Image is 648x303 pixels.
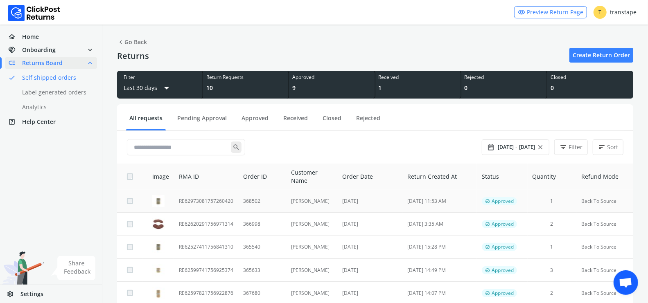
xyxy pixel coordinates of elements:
[174,236,238,258] td: RE62527411756841310
[160,81,173,95] span: arrow_drop_down
[22,33,39,41] span: Home
[174,114,230,128] a: Pending Approval
[594,6,607,19] span: T
[569,143,583,151] span: Filter
[51,256,96,280] img: share feedback
[337,190,402,213] td: [DATE]
[528,236,576,258] td: 1
[337,258,402,281] td: [DATE]
[485,267,490,274] span: verified
[286,236,337,258] td: [PERSON_NAME]
[514,6,587,18] a: visibilityPreview Return Page
[485,198,490,204] span: verified
[319,114,345,128] a: Closed
[238,213,286,236] td: 366998
[551,74,630,81] div: Closed
[465,84,544,92] div: 0
[614,270,638,295] div: Open chat
[379,84,458,92] div: 1
[337,213,402,236] td: [DATE]
[515,143,517,151] span: -
[485,221,490,227] span: verified
[353,114,384,128] a: Rejected
[594,6,637,19] div: transtape
[124,74,196,81] div: Filter
[238,258,286,281] td: 365633
[231,141,242,153] span: search
[576,164,633,190] th: Refund Mode
[492,244,514,250] span: Approved
[238,190,286,213] td: 368502
[238,164,286,190] th: Order ID
[286,258,337,281] td: [PERSON_NAME]
[5,116,97,128] a: help_centerHelp Center
[8,72,16,83] span: done
[402,258,477,281] td: [DATE] 14:49 PM
[7,288,20,300] span: settings
[576,236,633,258] td: Back To Source
[8,31,22,43] span: home
[8,116,22,128] span: help_center
[5,87,107,98] a: Label generated orders
[22,59,63,67] span: Returns Board
[292,84,371,92] div: 9
[537,141,544,153] span: close
[560,141,567,153] span: filter_list
[518,7,525,18] span: visibility
[485,290,490,296] span: verified
[8,44,22,56] span: handshake
[86,44,94,56] span: expand_more
[5,101,107,113] a: Analytics
[598,141,605,153] span: sort
[174,164,238,190] th: RMA ID
[206,74,285,81] div: Return Requests
[238,236,286,258] td: 365540
[174,190,238,213] td: RE62973081757260420
[379,74,458,81] div: Received
[142,164,174,190] th: Image
[528,190,576,213] td: 1
[492,290,514,296] span: Approved
[492,267,514,274] span: Approved
[402,213,477,236] td: [DATE] 3:35 AM
[8,5,60,21] img: Logo
[402,190,477,213] td: [DATE] 11:53 AM
[528,213,576,236] td: 2
[20,290,43,298] span: Settings
[286,190,337,213] td: [PERSON_NAME]
[487,141,494,153] span: date_range
[576,190,633,213] td: Back To Source
[152,218,165,230] img: row_image
[337,164,402,190] th: Order Date
[152,195,165,207] img: row_image
[5,31,97,43] a: homeHome
[551,84,630,92] div: 0
[292,74,371,81] div: Approved
[498,144,514,150] span: [DATE]
[152,241,165,253] img: row_image
[569,48,633,63] a: Create Return Order
[477,164,528,190] th: Status
[117,36,147,48] span: Go Back
[593,139,623,155] button: sortSort
[22,118,56,126] span: Help Center
[206,84,285,92] div: 10
[286,164,337,190] th: Customer Name
[402,236,477,258] td: [DATE] 15:28 PM
[117,51,149,61] h4: Returns
[492,221,514,227] span: Approved
[238,114,272,128] a: Approved
[152,264,165,276] img: row_image
[286,213,337,236] td: [PERSON_NAME]
[22,46,56,54] span: Onboarding
[528,164,576,190] th: Quantity
[492,198,514,204] span: Approved
[280,114,311,128] a: Received
[485,244,490,250] span: verified
[519,144,535,150] span: [DATE]
[124,81,173,95] button: Last 30 daysarrow_drop_down
[465,74,544,81] div: Rejected
[528,258,576,281] td: 3
[152,287,165,299] img: row_image
[5,72,107,83] a: doneSelf shipped orders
